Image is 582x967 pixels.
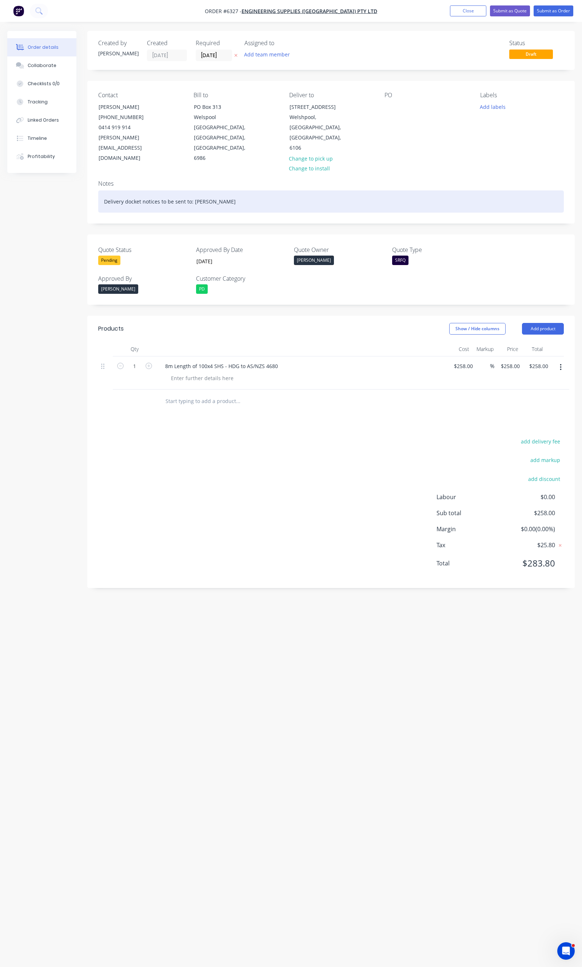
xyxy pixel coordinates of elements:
[240,50,294,59] button: Add team member
[98,40,138,47] div: Created by
[194,92,277,99] div: Bill to
[196,40,236,47] div: Required
[196,284,208,294] div: PD
[194,102,254,112] div: PO Box 313
[98,245,189,254] label: Quote Status
[7,111,76,129] button: Linked Orders
[244,50,294,59] button: Add team member
[290,102,350,112] div: [STREET_ADDRESS]
[28,117,59,123] div: Linked Orders
[472,342,497,356] div: Markup
[522,323,564,335] button: Add product
[92,102,165,163] div: [PERSON_NAME][PHONE_NUMBER]0414 919 914[PERSON_NAME][EMAIL_ADDRESS][DOMAIN_NAME]
[28,135,47,142] div: Timeline
[196,245,287,254] label: Approved By Date
[285,153,337,163] button: Change to pick up
[196,274,287,283] label: Customer Category
[7,129,76,147] button: Timeline
[98,190,564,213] div: Delivery docket notices to be sent to: [PERSON_NAME]
[509,50,553,59] span: Draft
[28,44,59,51] div: Order details
[436,493,501,501] span: Labour
[188,102,260,163] div: PO Box 313Welspool [GEOGRAPHIC_DATA], [GEOGRAPHIC_DATA], [GEOGRAPHIC_DATA], 6986
[191,256,282,267] input: Enter date
[450,5,486,16] button: Close
[290,112,350,153] div: Welshpool, [GEOGRAPHIC_DATA], [GEOGRAPHIC_DATA], 6106
[99,133,159,163] div: [PERSON_NAME][EMAIL_ADDRESS][DOMAIN_NAME]
[501,557,555,570] span: $283.80
[7,75,76,93] button: Checklists 0/0
[147,40,187,47] div: Created
[449,323,506,335] button: Show / Hide columns
[501,493,555,501] span: $0.00
[524,474,564,484] button: add discount
[436,509,501,517] span: Sub total
[436,559,501,568] span: Total
[289,92,373,99] div: Deliver to
[521,342,546,356] div: Total
[490,362,494,370] span: %
[7,147,76,166] button: Profitability
[557,942,575,960] iframe: Intercom live chat
[98,274,189,283] label: Approved By
[7,56,76,75] button: Collaborate
[7,93,76,111] button: Tracking
[526,455,564,465] button: add markup
[476,102,509,111] button: Add labels
[534,5,573,16] button: Submit as Order
[501,541,555,549] span: $25.80
[98,92,182,99] div: Contact
[7,38,76,56] button: Order details
[98,284,138,294] div: [PERSON_NAME]
[98,256,120,265] div: Pending
[28,62,56,69] div: Collaborate
[384,92,468,99] div: PO
[28,153,55,160] div: Profitability
[517,437,564,446] button: add delivery fee
[294,256,334,265] div: [PERSON_NAME]
[242,8,377,15] a: Engineering Supplies ([GEOGRAPHIC_DATA]) Pty Ltd
[98,50,138,57] div: [PERSON_NAME]
[392,256,408,265] div: SRFQ
[99,122,159,133] div: 0414 919 914
[285,163,334,173] button: Change to install
[244,40,317,47] div: Assigned to
[283,102,356,153] div: [STREET_ADDRESS]Welshpool, [GEOGRAPHIC_DATA], [GEOGRAPHIC_DATA], 6106
[497,342,521,356] div: Price
[98,180,564,187] div: Notes
[28,80,60,87] div: Checklists 0/0
[165,394,311,408] input: Start typing to add a product...
[205,8,242,15] span: Order #6327 -
[392,245,483,254] label: Quote Type
[501,525,555,533] span: $0.00 ( 0.00 %)
[490,5,530,16] button: Submit as Quote
[447,342,472,356] div: Cost
[194,112,254,163] div: Welspool [GEOGRAPHIC_DATA], [GEOGRAPHIC_DATA], [GEOGRAPHIC_DATA], 6986
[480,92,564,99] div: Labels
[28,99,48,105] div: Tracking
[113,342,156,356] div: Qty
[294,245,385,254] label: Quote Owner
[159,361,284,371] div: 8m Length of 100x4 SHS - HDG to AS/NZS 4680
[501,509,555,517] span: $258.00
[98,324,124,333] div: Products
[436,541,501,549] span: Tax
[436,525,501,533] span: Margin
[99,112,159,122] div: [PHONE_NUMBER]
[13,5,24,16] img: Factory
[509,40,564,47] div: Status
[99,102,159,112] div: [PERSON_NAME]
